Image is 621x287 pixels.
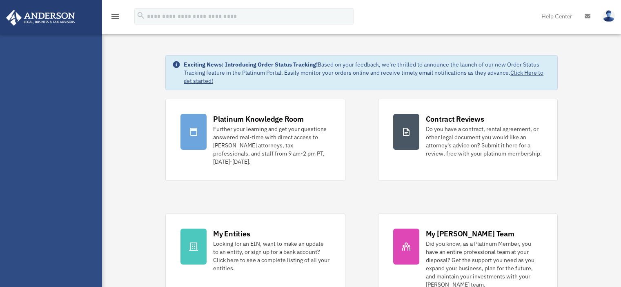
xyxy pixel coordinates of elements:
[213,125,330,166] div: Further your learning and get your questions answered real-time with direct access to [PERSON_NAM...
[213,114,304,124] div: Platinum Knowledge Room
[110,11,120,21] i: menu
[603,10,615,22] img: User Pic
[165,99,345,181] a: Platinum Knowledge Room Further your learning and get your questions answered real-time with dire...
[184,69,543,85] a: Click Here to get started!
[4,10,78,26] img: Anderson Advisors Platinum Portal
[213,229,250,239] div: My Entities
[378,99,558,181] a: Contract Reviews Do you have a contract, rental agreement, or other legal document you would like...
[213,240,330,272] div: Looking for an EIN, want to make an update to an entity, or sign up for a bank account? Click her...
[184,60,551,85] div: Based on your feedback, we're thrilled to announce the launch of our new Order Status Tracking fe...
[426,229,514,239] div: My [PERSON_NAME] Team
[426,125,543,158] div: Do you have a contract, rental agreement, or other legal document you would like an attorney's ad...
[110,14,120,21] a: menu
[184,61,318,68] strong: Exciting News: Introducing Order Status Tracking!
[136,11,145,20] i: search
[426,114,484,124] div: Contract Reviews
